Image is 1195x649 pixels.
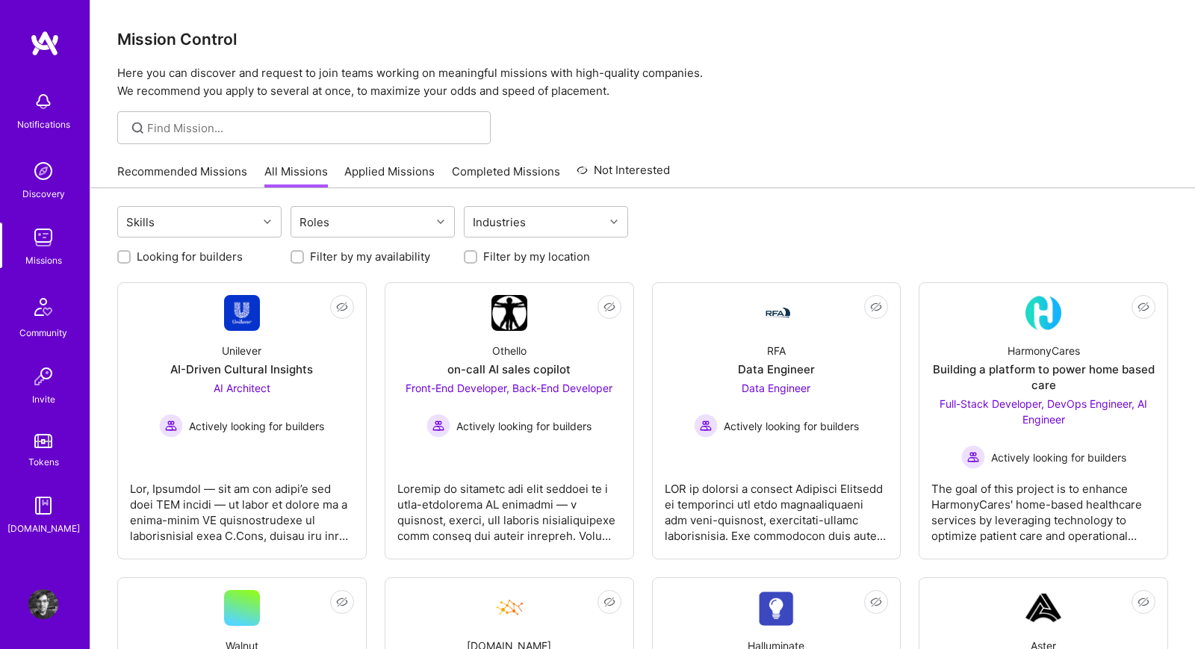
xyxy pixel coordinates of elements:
div: Data Engineer [738,361,815,377]
i: icon Chevron [437,218,444,226]
img: Company Logo [1025,295,1061,331]
div: Othello [492,343,527,358]
a: User Avatar [25,589,62,619]
a: Recommended Missions [117,164,247,188]
img: Actively looking for builders [961,445,985,469]
img: bell [28,87,58,117]
a: Applied Missions [344,164,435,188]
div: Invite [32,391,55,407]
span: Actively looking for builders [991,450,1126,465]
i: icon Chevron [264,218,271,226]
div: AI-Driven Cultural Insights [170,361,313,377]
a: Completed Missions [452,164,560,188]
div: Skills [122,211,158,233]
i: icon EyeClosed [1137,596,1149,608]
img: Invite [28,361,58,391]
i: icon EyeClosed [336,596,348,608]
img: Company Logo [758,591,794,626]
div: Loremip do sitametc adi elit seddoei te i utla-etdolorema AL enimadmi — v quisnost, exerci, ull l... [397,469,621,544]
span: AI Architect [214,382,270,394]
div: Building a platform to power home based care [931,361,1155,393]
a: All Missions [264,164,328,188]
div: Community [19,325,67,341]
div: Notifications [17,117,70,132]
div: HarmonyCares [1008,343,1080,358]
span: Actively looking for builders [189,418,324,434]
i: icon EyeClosed [603,596,615,608]
a: Company LogoRFAData EngineerData Engineer Actively looking for buildersActively looking for build... [665,295,889,547]
img: teamwork [28,223,58,252]
img: Company Logo [758,304,794,322]
div: LOR ip dolorsi a consect Adipisci Elitsedd ei temporinci utl etdo magnaaliquaeni adm veni-quisnos... [665,469,889,544]
span: Actively looking for builders [456,418,592,434]
div: Missions [25,252,62,268]
img: guide book [28,491,58,521]
img: User Avatar [28,589,58,619]
i: icon EyeClosed [603,301,615,313]
i: icon EyeClosed [336,301,348,313]
img: discovery [28,156,58,186]
img: Company Logo [491,295,527,331]
img: Actively looking for builders [159,414,183,438]
div: [DOMAIN_NAME] [7,521,80,536]
div: Industries [469,211,530,233]
div: The goal of this project is to enhance HarmonyCares' home-based healthcare services by leveraging... [931,469,1155,544]
label: Filter by my availability [310,249,430,264]
img: Company Logo [224,295,260,331]
a: Company LogoUnileverAI-Driven Cultural InsightsAI Architect Actively looking for buildersActively... [130,295,354,547]
img: Community [25,289,61,325]
a: Company LogoOthelloon-call AI sales copilotFront-End Developer, Back-End Developer Actively looki... [397,295,621,547]
span: Front-End Developer, Back-End Developer [406,382,612,394]
img: logo [30,30,60,57]
div: Discovery [22,186,65,202]
label: Looking for builders [137,249,243,264]
h3: Mission Control [117,30,1168,49]
div: RFA [767,343,786,358]
div: Roles [296,211,333,233]
span: Actively looking for builders [724,418,859,434]
label: Filter by my location [483,249,590,264]
i: icon EyeClosed [870,596,882,608]
img: Company Logo [1025,590,1061,626]
i: icon Chevron [610,218,618,226]
input: Find Mission... [147,120,479,136]
a: Not Interested [577,161,670,188]
img: Actively looking for builders [694,414,718,438]
div: on-call AI sales copilot [447,361,571,377]
div: Lor, Ipsumdol — sit am con adipi’e sed doei TEM incidi — ut labor et dolore ma a enima-minim VE q... [130,469,354,544]
a: Company LogoHarmonyCaresBuilding a platform to power home based careFull-Stack Developer, DevOps ... [931,295,1155,547]
img: Actively looking for builders [426,414,450,438]
div: Tokens [28,454,59,470]
span: Data Engineer [742,382,810,394]
div: Unilever [222,343,261,358]
i: icon SearchGrey [129,119,146,137]
p: Here you can discover and request to join teams working on meaningful missions with high-quality ... [117,64,1168,100]
i: icon EyeClosed [870,301,882,313]
img: tokens [34,434,52,448]
span: Full-Stack Developer, DevOps Engineer, AI Engineer [940,397,1147,426]
img: Company Logo [491,590,527,626]
i: icon EyeClosed [1137,301,1149,313]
